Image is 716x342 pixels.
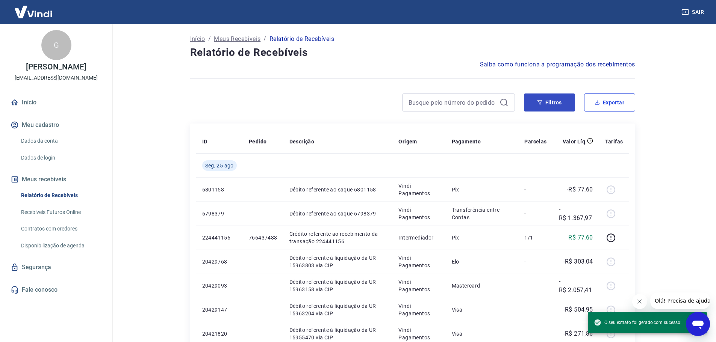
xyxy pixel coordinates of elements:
[398,302,439,317] p: Vindi Pagamentos
[524,186,546,193] p: -
[563,138,587,145] p: Valor Líq.
[202,234,237,241] p: 224441156
[480,60,635,69] a: Saiba como funciona a programação dos recebimentos
[202,186,237,193] p: 6801158
[202,210,237,217] p: 6798379
[289,254,387,269] p: Débito referente à liquidação da UR 15963803 via CIP
[202,138,207,145] p: ID
[18,238,103,253] a: Disponibilização de agenda
[205,162,234,169] span: Seg, 25 ago
[249,138,266,145] p: Pedido
[289,326,387,341] p: Débito referente à liquidação da UR 15955470 via CIP
[289,278,387,293] p: Débito referente à liquidação da UR 15963158 via CIP
[289,210,387,217] p: Débito referente ao saque 6798379
[15,74,98,82] p: [EMAIL_ADDRESS][DOMAIN_NAME]
[524,210,546,217] p: -
[190,35,205,44] a: Início
[563,305,593,314] p: -R$ 504,95
[409,97,497,108] input: Busque pelo número do pedido
[452,138,481,145] p: Pagamento
[9,117,103,133] button: Meu cadastro
[452,206,513,221] p: Transferência entre Contas
[9,94,103,111] a: Início
[452,330,513,337] p: Visa
[398,182,439,197] p: Vindi Pagamentos
[18,188,103,203] a: Relatório de Recebíveis
[289,230,387,245] p: Crédito referente ao recebimento da transação 224441156
[18,133,103,149] a: Dados da conta
[524,306,546,313] p: -
[9,282,103,298] a: Fale conosco
[398,234,439,241] p: Intermediador
[650,292,710,309] iframe: Mensagem da empresa
[524,258,546,265] p: -
[263,35,266,44] p: /
[269,35,334,44] p: Relatório de Recebíveis
[202,306,237,313] p: 20429147
[568,233,593,242] p: R$ 77,60
[452,282,513,289] p: Mastercard
[190,45,635,60] h4: Relatório de Recebíveis
[524,93,575,111] button: Filtros
[202,258,237,265] p: 20429768
[18,205,103,220] a: Recebíveis Futuros Online
[563,257,593,266] p: -R$ 303,04
[559,277,593,295] p: -R$ 2.057,41
[18,221,103,237] a: Contratos com credores
[202,330,237,337] p: 20421820
[289,186,387,193] p: Débito referente ao saque 6801158
[5,5,63,11] span: Olá! Precisa de ajuda?
[594,319,681,326] span: O seu extrato foi gerado com sucesso!
[524,234,546,241] p: 1/1
[208,35,211,44] p: /
[567,185,593,194] p: -R$ 77,60
[9,171,103,188] button: Meus recebíveis
[605,138,623,145] p: Tarifas
[524,138,546,145] p: Parcelas
[563,329,593,338] p: -R$ 271,86
[559,205,593,223] p: -R$ 1.367,97
[524,282,546,289] p: -
[398,138,417,145] p: Origem
[584,93,635,111] button: Exportar
[452,186,513,193] p: Pix
[686,312,710,336] iframe: Botão para abrir a janela de mensagens
[452,306,513,313] p: Visa
[202,282,237,289] p: 20429093
[289,138,315,145] p: Descrição
[9,0,58,23] img: Vindi
[9,259,103,276] a: Segurança
[398,326,439,341] p: Vindi Pagamentos
[18,150,103,166] a: Dados de login
[398,206,439,221] p: Vindi Pagamentos
[26,63,86,71] p: [PERSON_NAME]
[680,5,707,19] button: Sair
[524,330,546,337] p: -
[452,234,513,241] p: Pix
[398,278,439,293] p: Vindi Pagamentos
[632,294,647,309] iframe: Fechar mensagem
[398,254,439,269] p: Vindi Pagamentos
[214,35,260,44] a: Meus Recebíveis
[249,234,277,241] p: 766437488
[41,30,71,60] div: G
[289,302,387,317] p: Débito referente à liquidação da UR 15963204 via CIP
[452,258,513,265] p: Elo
